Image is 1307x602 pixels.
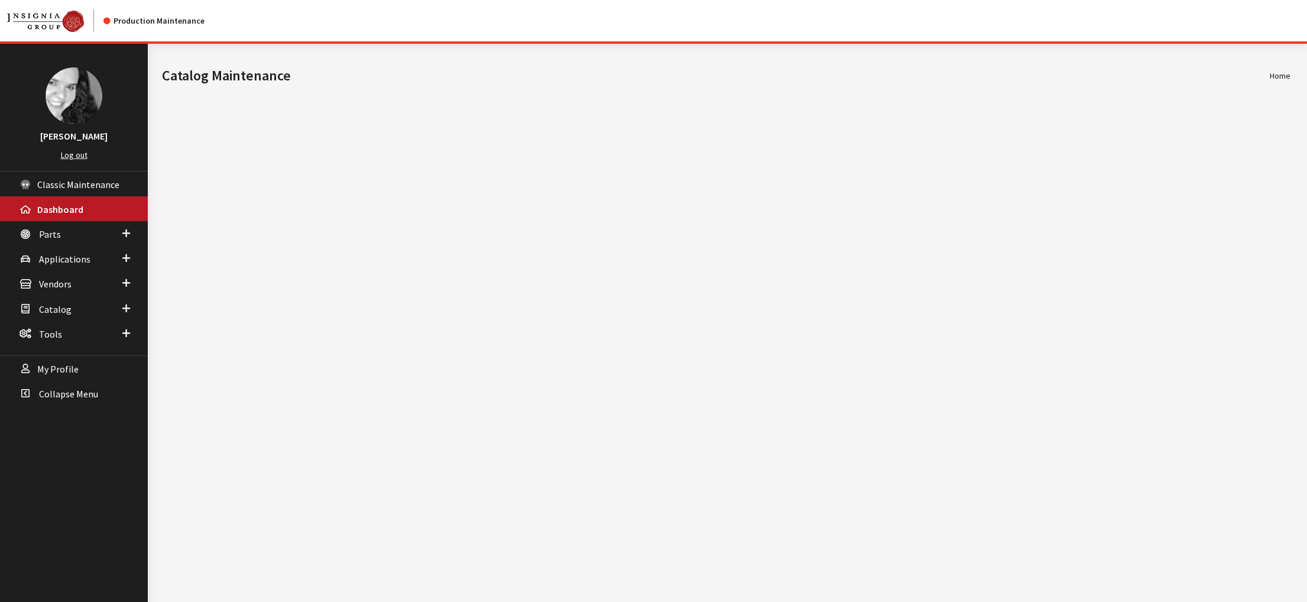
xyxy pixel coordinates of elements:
span: Tools [39,328,62,340]
span: Classic Maintenance [37,179,119,190]
span: Parts [39,228,61,240]
span: Collapse Menu [39,388,98,400]
span: Vendors [39,279,72,290]
span: Catalog [39,303,72,315]
span: My Profile [37,363,79,375]
img: Khrystal Dorton [46,67,102,124]
h1: Catalog Maintenance [162,65,1270,86]
span: Applications [39,253,90,265]
img: Catalog Maintenance [7,11,84,32]
a: Log out [61,150,87,160]
li: Home [1270,70,1290,82]
h3: [PERSON_NAME] [12,129,136,143]
a: Insignia Group logo [7,9,103,32]
div: Production Maintenance [103,15,205,27]
span: Dashboard [37,203,83,215]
